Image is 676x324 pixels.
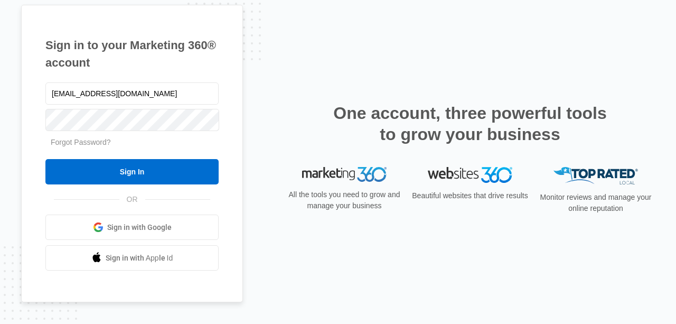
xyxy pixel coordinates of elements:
img: Websites 360 [428,167,512,182]
h1: Sign in to your Marketing 360® account [45,36,219,71]
img: Marketing 360 [302,167,387,182]
span: OR [119,194,145,205]
p: Monitor reviews and manage your online reputation [537,192,655,214]
a: Sign in with Google [45,215,219,240]
input: Email [45,82,219,105]
img: Top Rated Local [553,167,638,184]
a: Forgot Password? [51,138,111,146]
span: Sign in with Google [107,222,172,233]
a: Sign in with Apple Id [45,245,219,271]
p: All the tools you need to grow and manage your business [285,189,403,211]
h2: One account, three powerful tools to grow your business [330,103,610,145]
span: Sign in with Apple Id [106,253,173,264]
p: Beautiful websites that drive results [411,190,529,201]
input: Sign In [45,159,219,184]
